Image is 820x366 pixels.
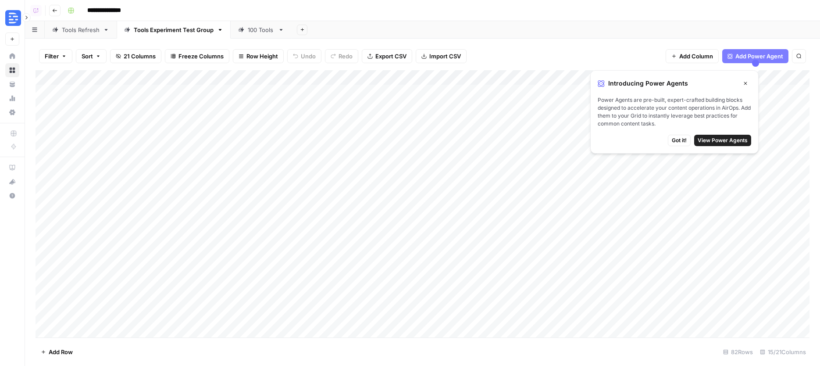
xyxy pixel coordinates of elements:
[5,175,19,189] button: What's new?
[666,49,719,63] button: Add Column
[722,49,788,63] button: Add Power Agent
[165,49,229,63] button: Freeze Columns
[756,345,809,359] div: 15/21 Columns
[375,52,406,61] span: Export CSV
[45,21,117,39] a: Tools Refresh
[117,21,231,39] a: Tools Experiment Test Group
[429,52,461,61] span: Import CSV
[39,49,72,63] button: Filter
[679,52,713,61] span: Add Column
[598,96,751,128] span: Power Agents are pre-built, expert-crafted building blocks designed to accelerate your content op...
[5,63,19,77] a: Browse
[36,345,78,359] button: Add Row
[720,345,756,359] div: 82 Rows
[339,52,353,61] span: Redo
[124,52,156,61] span: 21 Columns
[233,49,284,63] button: Row Height
[5,189,19,203] button: Help + Support
[735,52,783,61] span: Add Power Agent
[248,25,275,34] div: 100 Tools
[301,52,316,61] span: Undo
[287,49,321,63] button: Undo
[178,52,224,61] span: Freeze Columns
[246,52,278,61] span: Row Height
[698,136,748,144] span: View Power Agents
[45,52,59,61] span: Filter
[49,348,73,356] span: Add Row
[5,10,21,26] img: Descript Logo
[5,161,19,175] a: AirOps Academy
[598,78,751,89] div: Introducing Power Agents
[5,91,19,105] a: Usage
[362,49,412,63] button: Export CSV
[62,25,100,34] div: Tools Refresh
[6,175,19,188] div: What's new?
[694,135,751,146] button: View Power Agents
[82,52,93,61] span: Sort
[76,49,107,63] button: Sort
[110,49,161,63] button: 21 Columns
[672,136,687,144] span: Got it!
[5,77,19,91] a: Your Data
[5,105,19,119] a: Settings
[5,49,19,63] a: Home
[231,21,292,39] a: 100 Tools
[668,135,691,146] button: Got it!
[416,49,467,63] button: Import CSV
[325,49,358,63] button: Redo
[5,7,19,29] button: Workspace: Descript
[134,25,214,34] div: Tools Experiment Test Group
